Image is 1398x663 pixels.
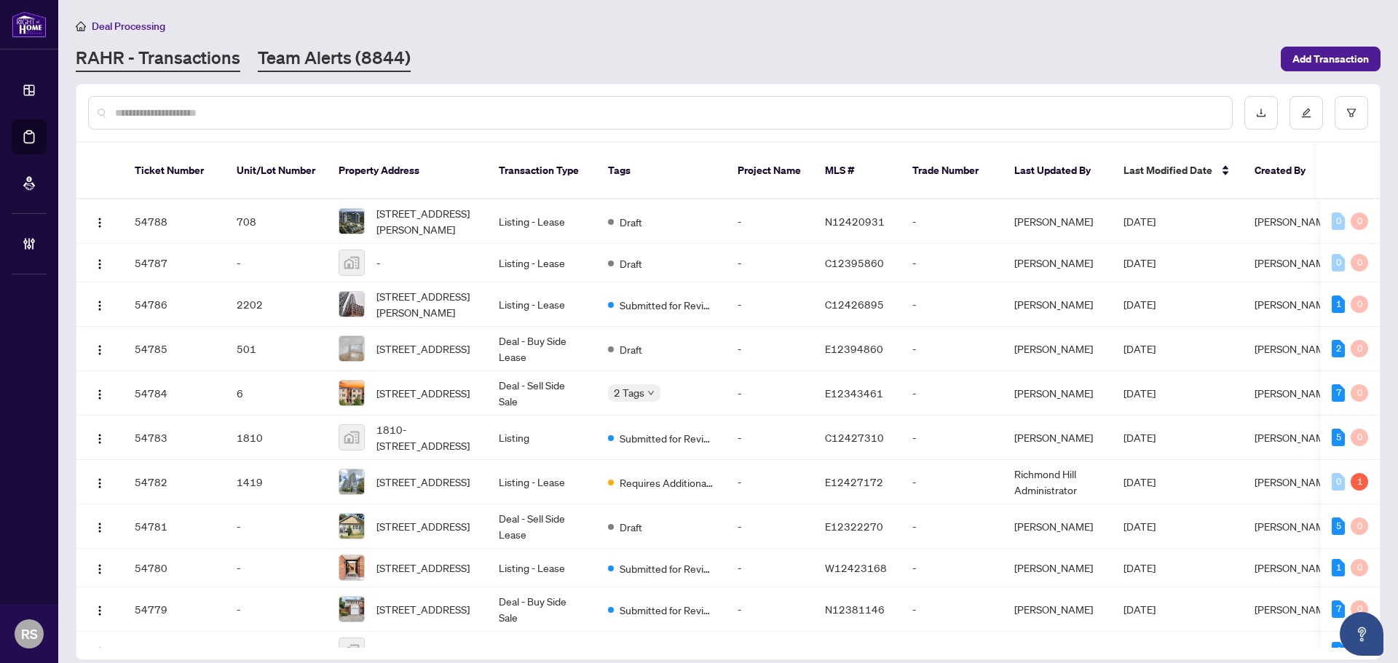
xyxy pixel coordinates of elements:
div: 0 [1351,254,1368,271]
img: thumbnail-img [339,597,364,622]
div: 0 [1351,213,1368,230]
td: 54788 [123,199,225,244]
td: - [726,371,813,416]
td: Listing - Lease [487,549,596,587]
img: Logo [94,477,106,489]
td: 54784 [123,371,225,416]
td: - [901,282,1003,327]
span: [STREET_ADDRESS] [376,560,470,576]
span: [PERSON_NAME] [1255,256,1333,269]
button: Logo [88,598,111,621]
td: Deal - Sell Side Sale [487,371,596,416]
td: - [901,199,1003,244]
img: thumbnail-img [339,425,364,450]
span: [STREET_ADDRESS] [376,341,470,357]
td: 54785 [123,327,225,371]
td: 54787 [123,244,225,282]
div: 0 [1351,517,1368,535]
span: [DATE] [1123,256,1156,269]
span: [DATE] [1123,342,1156,355]
button: Logo [88,515,111,538]
span: Submitted for Review [620,643,714,659]
span: C12426895 [825,298,884,311]
img: logo [12,11,47,38]
td: - [726,549,813,587]
img: Logo [94,389,106,400]
div: 0 [1332,473,1345,491]
td: - [901,504,1003,549]
span: N12381146 [825,603,885,616]
span: [STREET_ADDRESS][PERSON_NAME] [376,288,475,320]
span: 2 Tags [614,384,644,401]
td: 708 [225,199,327,244]
td: - [225,504,327,549]
span: [PERSON_NAME] [1255,520,1333,533]
div: 2 [1332,340,1345,357]
td: [PERSON_NAME] [1003,282,1112,327]
button: filter [1335,96,1368,130]
span: [DATE] [1123,298,1156,311]
button: Add Transaction [1281,47,1381,71]
td: 501 [225,327,327,371]
img: thumbnail-img [339,514,364,539]
div: 4 [1332,642,1345,659]
div: 5 [1332,517,1345,535]
th: Property Address [327,143,487,199]
div: 0 [1351,559,1368,576]
span: [STREET_ADDRESS] [376,385,470,401]
td: - [901,587,1003,632]
span: edit [1301,108,1311,118]
span: [DATE] [1123,561,1156,574]
td: - [225,549,327,587]
td: Listing [487,416,596,460]
td: 2202 [225,282,327,327]
span: [STREET_ADDRESS] [376,474,470,490]
span: [DATE] [1123,603,1156,616]
td: Listing - Lease [487,199,596,244]
button: edit [1290,96,1323,130]
img: Logo [94,433,106,445]
button: Logo [88,293,111,316]
span: [PERSON_NAME] [1255,431,1333,444]
span: home [76,21,86,31]
span: [DATE] [1123,644,1156,657]
td: [PERSON_NAME] [1003,416,1112,460]
td: [PERSON_NAME] [1003,244,1112,282]
span: [STREET_ADDRESS] [376,601,470,617]
td: [PERSON_NAME] [1003,549,1112,587]
td: Deal - Buy Side Sale [487,587,596,632]
span: [PERSON_NAME] [1255,644,1333,657]
div: 1 [1332,295,1345,313]
td: Listing - Lease [487,244,596,282]
button: Logo [88,251,111,274]
td: - [726,504,813,549]
span: Requires Additional Docs [620,475,714,491]
td: [PERSON_NAME] [1003,504,1112,549]
span: [PERSON_NAME] [1255,475,1333,488]
img: thumbnail-img [339,292,364,317]
td: - [901,371,1003,416]
img: thumbnail-img [339,209,364,234]
span: Draft [620,341,642,357]
td: 1810 [225,416,327,460]
span: Last Modified Date [1123,162,1212,178]
img: Logo [94,563,106,575]
td: - [726,416,813,460]
button: Open asap [1340,612,1383,656]
td: 54779 [123,587,225,632]
td: Deal - Buy Side Lease [487,327,596,371]
span: [DATE] [1123,475,1156,488]
img: thumbnail-img [339,250,364,275]
a: RAHR - Transactions [76,46,240,72]
span: [PERSON_NAME] [1255,342,1333,355]
button: Logo [88,210,111,233]
th: Created By [1243,143,1346,199]
img: thumbnail-img [339,336,364,361]
span: Submitted for Review [620,430,714,446]
img: Logo [94,646,106,658]
td: - [901,244,1003,282]
td: 1419 [225,460,327,504]
th: Project Name [726,143,813,199]
th: MLS # [813,143,901,199]
span: [PERSON_NAME] [1255,386,1333,400]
